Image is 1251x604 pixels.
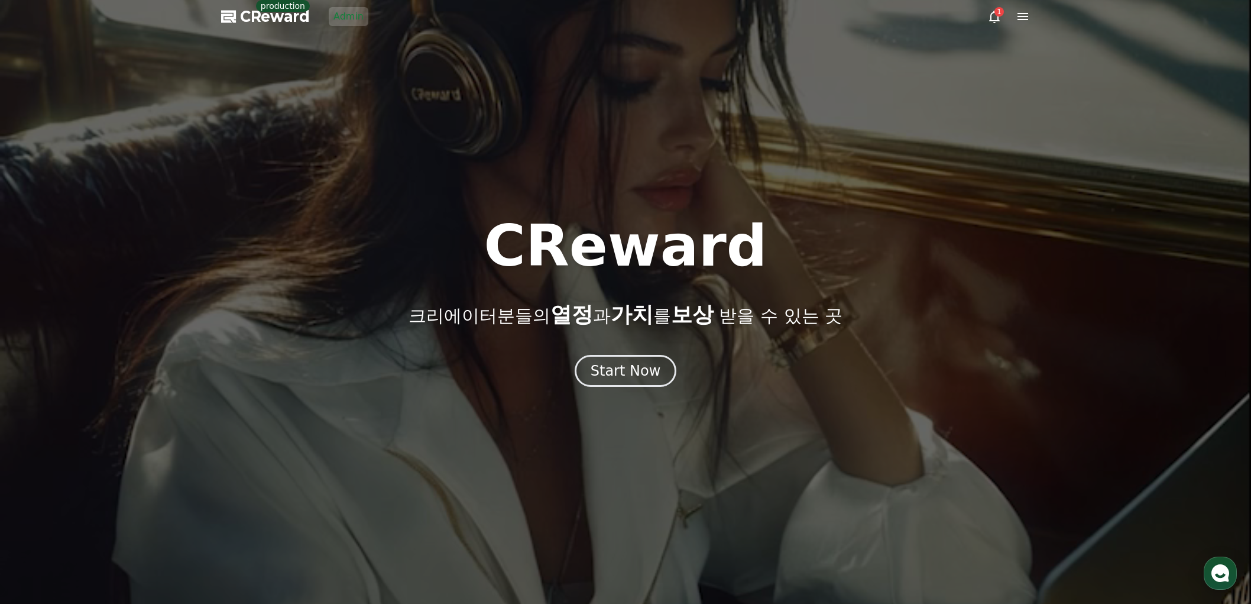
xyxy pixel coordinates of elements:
[484,218,767,274] h1: CReward
[987,9,1002,24] a: 1
[409,303,842,327] p: 크리에이터분들의 과 를 받을 수 있는 곳
[671,302,714,327] span: 보상
[591,361,661,380] div: Start Now
[575,355,677,387] button: Start Now
[329,7,368,26] a: Admin
[550,302,593,327] span: 열정
[221,7,310,26] a: CReward
[611,302,653,327] span: 가치
[240,7,310,26] span: CReward
[575,367,677,378] a: Start Now
[994,7,1004,17] div: 1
